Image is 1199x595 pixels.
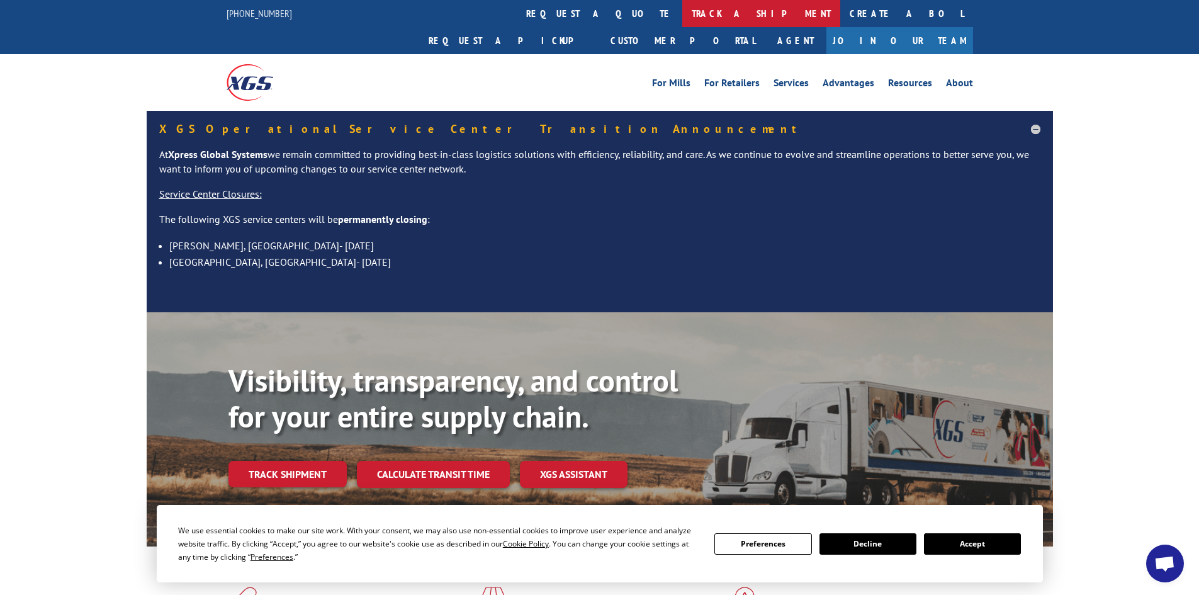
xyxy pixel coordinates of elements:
a: Open chat [1146,545,1184,582]
span: Cookie Policy [503,538,549,549]
b: Visibility, transparency, and control for your entire supply chain. [228,361,678,436]
a: Track shipment [228,461,347,487]
a: For Retailers [704,78,760,92]
strong: Xpress Global Systems [168,148,267,161]
a: About [946,78,973,92]
div: We use essential cookies to make our site work. With your consent, we may also use non-essential ... [178,524,699,564]
a: Advantages [823,78,874,92]
a: For Mills [652,78,690,92]
span: Preferences [250,552,293,562]
div: Cookie Consent Prompt [157,505,1043,582]
a: XGS ASSISTANT [520,461,628,488]
a: Resources [888,78,932,92]
p: The following XGS service centers will be : [159,212,1040,237]
button: Accept [924,533,1021,555]
button: Preferences [714,533,811,555]
li: [PERSON_NAME], [GEOGRAPHIC_DATA]- [DATE] [169,237,1040,254]
li: [GEOGRAPHIC_DATA], [GEOGRAPHIC_DATA]- [DATE] [169,254,1040,270]
a: Customer Portal [601,27,765,54]
p: At we remain committed to providing best-in-class logistics solutions with efficiency, reliabilit... [159,147,1040,188]
a: Request a pickup [419,27,601,54]
u: Service Center Closures: [159,188,262,200]
a: [PHONE_NUMBER] [227,7,292,20]
strong: permanently closing [338,213,427,225]
a: Calculate transit time [357,461,510,488]
a: Services [774,78,809,92]
h5: XGS Operational Service Center Transition Announcement [159,123,1040,135]
button: Decline [819,533,916,555]
a: Agent [765,27,826,54]
a: Join Our Team [826,27,973,54]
